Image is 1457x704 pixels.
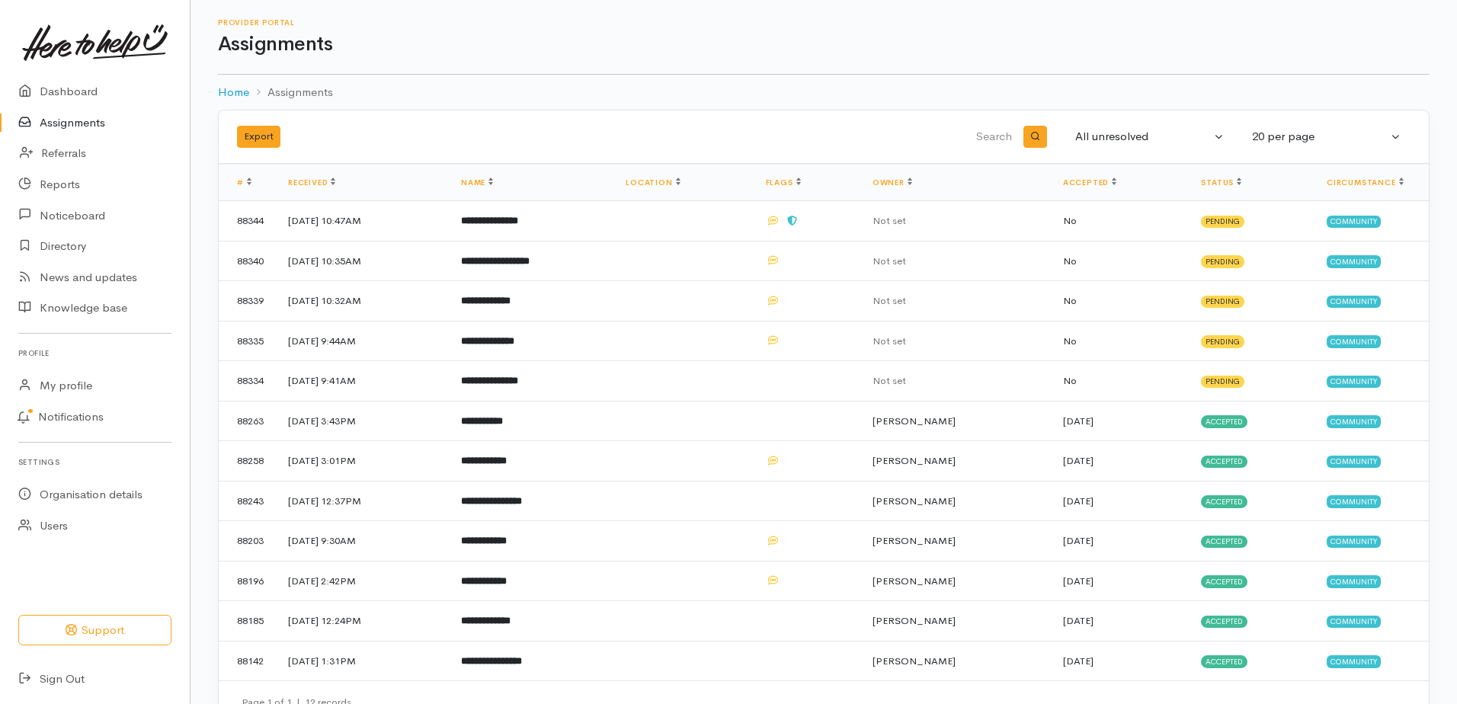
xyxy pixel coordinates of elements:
li: Assignments [249,84,333,101]
span: [PERSON_NAME] [873,494,956,507]
time: [DATE] [1063,574,1094,587]
time: [DATE] [1063,534,1094,547]
a: Flags [766,178,801,187]
button: All unresolved [1066,122,1234,152]
td: [DATE] 9:30AM [276,521,449,562]
td: [DATE] 9:41AM [276,361,449,402]
time: [DATE] [1063,414,1094,427]
span: Community [1327,616,1381,628]
td: [DATE] 12:24PM [276,601,449,642]
td: 88203 [219,521,276,562]
span: No [1063,254,1077,267]
span: Community [1327,255,1381,267]
time: [DATE] [1063,494,1094,507]
td: [DATE] 2:42PM [276,561,449,601]
span: Pending [1201,376,1244,388]
span: Pending [1201,216,1244,228]
span: Accepted [1201,536,1247,548]
nav: breadcrumb [218,75,1430,110]
td: 88339 [219,281,276,322]
div: All unresolved [1075,128,1211,146]
td: 88263 [219,401,276,441]
span: [PERSON_NAME] [873,534,956,547]
span: Pending [1201,255,1244,267]
td: 88335 [219,321,276,361]
td: 88340 [219,241,276,281]
time: [DATE] [1063,654,1094,667]
td: [DATE] 10:47AM [276,201,449,242]
span: [PERSON_NAME] [873,414,956,427]
span: No [1063,294,1077,307]
td: [DATE] 3:43PM [276,401,449,441]
span: Community [1327,415,1381,427]
td: [DATE] 1:31PM [276,641,449,680]
h6: Settings [18,452,171,472]
td: 88185 [219,601,276,642]
td: 88344 [219,201,276,242]
button: Export [237,126,280,148]
span: Not set [873,214,906,227]
a: Home [218,84,249,101]
span: Community [1327,335,1381,347]
td: 88243 [219,481,276,521]
span: No [1063,374,1077,387]
td: 88196 [219,561,276,601]
td: [DATE] 3:01PM [276,441,449,482]
input: Search [652,119,1015,155]
span: Accepted [1201,655,1247,667]
span: Community [1327,575,1381,587]
time: [DATE] [1063,454,1094,467]
a: Circumstance [1327,178,1404,187]
a: Name [461,178,493,187]
span: Not set [873,294,906,307]
span: Community [1327,495,1381,507]
td: 88142 [219,641,276,680]
div: 20 per page [1252,128,1388,146]
span: Not set [873,374,906,387]
span: Community [1327,296,1381,308]
a: # [237,178,251,187]
a: Received [288,178,335,187]
span: Accepted [1201,456,1247,468]
td: [DATE] 12:37PM [276,481,449,521]
span: Community [1327,376,1381,388]
span: [PERSON_NAME] [873,654,956,667]
span: Community [1327,456,1381,468]
td: 88258 [219,441,276,482]
td: [DATE] 10:32AM [276,281,449,322]
span: Accepted [1201,415,1247,427]
span: Pending [1201,296,1244,308]
span: Community [1327,216,1381,228]
h1: Assignments [218,34,1430,56]
span: Not set [873,334,906,347]
h6: Provider Portal [218,18,1430,27]
a: Accepted [1063,178,1116,187]
h6: Profile [18,343,171,363]
span: Community [1327,655,1381,667]
span: Accepted [1201,495,1247,507]
span: No [1063,334,1077,347]
span: [PERSON_NAME] [873,574,956,587]
button: Support [18,615,171,646]
time: [DATE] [1063,614,1094,627]
a: Owner [873,178,912,187]
td: [DATE] 9:44AM [276,321,449,361]
span: [PERSON_NAME] [873,614,956,627]
span: [PERSON_NAME] [873,454,956,467]
td: 88334 [219,361,276,402]
a: Location [626,178,680,187]
span: Community [1327,536,1381,548]
span: Not set [873,254,906,267]
td: [DATE] 10:35AM [276,241,449,281]
span: No [1063,214,1077,227]
a: Status [1201,178,1241,187]
span: Pending [1201,335,1244,347]
button: 20 per page [1243,122,1411,152]
span: Accepted [1201,575,1247,587]
span: Accepted [1201,616,1247,628]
